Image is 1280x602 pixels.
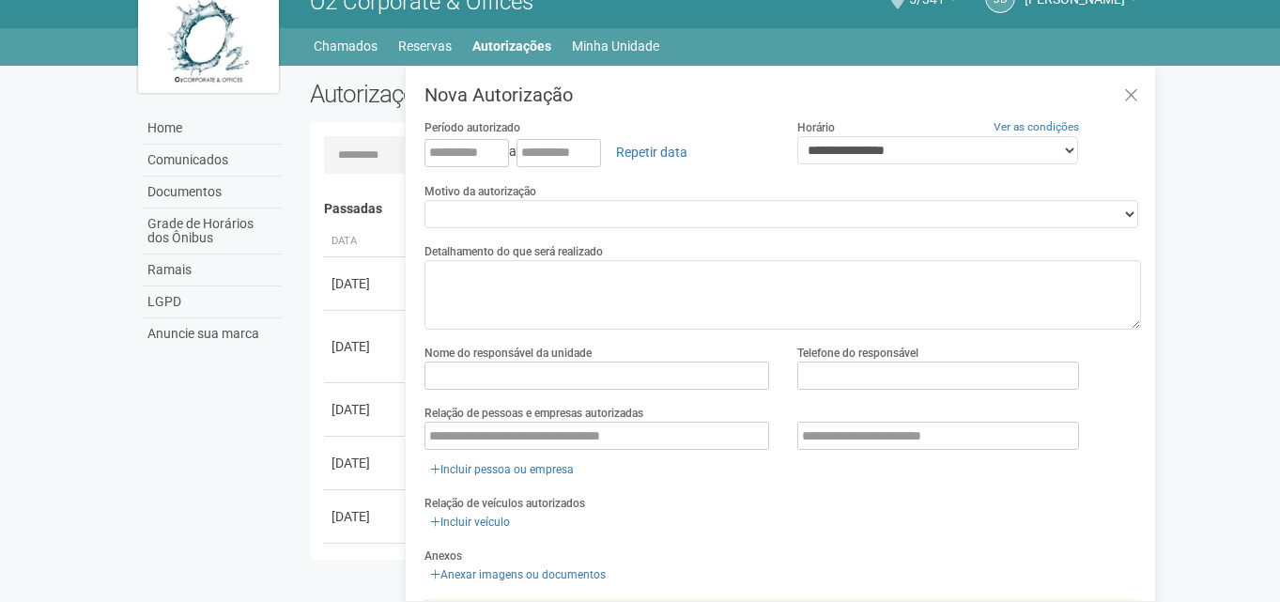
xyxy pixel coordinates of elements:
[424,548,462,564] label: Anexos
[424,243,603,260] label: Detalhamento do que será realizado
[143,208,282,255] a: Grade de Horários dos Ônibus
[332,274,401,293] div: [DATE]
[424,405,643,422] label: Relação de pessoas e empresas autorizadas
[332,454,401,472] div: [DATE]
[143,286,282,318] a: LGPD
[143,177,282,208] a: Documentos
[143,113,282,145] a: Home
[424,459,579,480] a: Incluir pessoa ou empresa
[424,119,520,136] label: Período autorizado
[797,119,835,136] label: Horário
[424,345,592,362] label: Nome do responsável da unidade
[424,85,1141,104] h3: Nova Autorização
[424,512,516,533] a: Incluir veículo
[398,33,452,59] a: Reservas
[310,80,712,108] h2: Autorizações
[604,136,700,168] a: Repetir data
[424,183,536,200] label: Motivo da autorização
[797,345,918,362] label: Telefone do responsável
[143,318,282,349] a: Anuncie sua marca
[324,226,409,257] th: Data
[424,136,769,168] div: a
[424,495,585,512] label: Relação de veículos autorizados
[994,120,1079,133] a: Ver as condições
[324,202,1129,216] h4: Passadas
[332,337,401,356] div: [DATE]
[332,507,401,526] div: [DATE]
[572,33,659,59] a: Minha Unidade
[332,400,401,419] div: [DATE]
[314,33,378,59] a: Chamados
[424,564,611,585] a: Anexar imagens ou documentos
[143,145,282,177] a: Comunicados
[143,255,282,286] a: Ramais
[472,33,551,59] a: Autorizações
